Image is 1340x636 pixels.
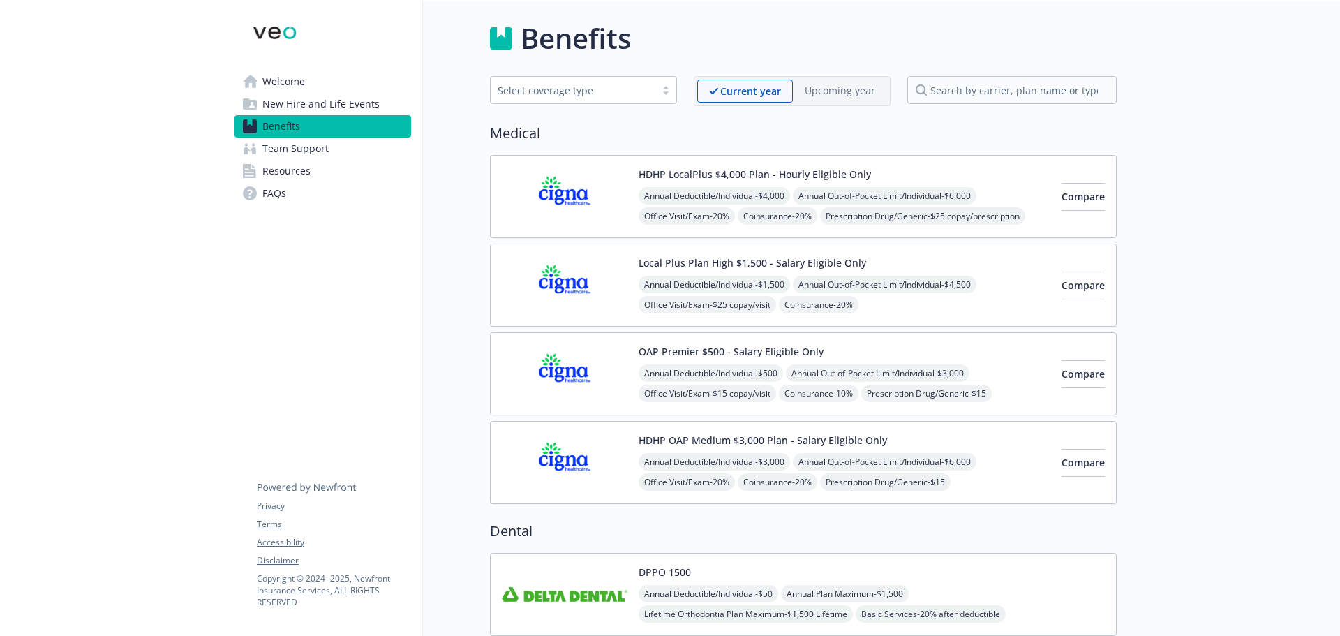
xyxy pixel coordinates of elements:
[490,521,1117,542] h2: Dental
[502,256,627,315] img: CIGNA carrier logo
[639,187,790,205] span: Annual Deductible/Individual - $4,000
[786,364,969,382] span: Annual Out-of-Pocket Limit/Individual - $3,000
[502,565,627,624] img: Delta Dental Insurance Company carrier logo
[779,296,858,313] span: Coinsurance - 20%
[738,473,817,491] span: Coinsurance - 20%
[639,344,824,359] button: OAP Premier $500 - Salary Eligible Only
[1062,367,1105,380] span: Compare
[1062,272,1105,299] button: Compare
[639,565,691,579] button: DPPO 1500
[257,518,410,531] a: Terms
[262,93,380,115] span: New Hire and Life Events
[639,473,735,491] span: Office Visit/Exam - 20%
[262,71,305,93] span: Welcome
[639,364,783,382] span: Annual Deductible/Individual - $500
[262,182,286,205] span: FAQs
[257,554,410,567] a: Disclaimer
[262,160,311,182] span: Resources
[738,207,817,225] span: Coinsurance - 20%
[856,605,1006,623] span: Basic Services - 20% after deductible
[234,138,411,160] a: Team Support
[805,83,875,98] p: Upcoming year
[781,585,909,602] span: Annual Plan Maximum - $1,500
[1062,279,1105,292] span: Compare
[257,536,410,549] a: Accessibility
[1062,449,1105,477] button: Compare
[234,182,411,205] a: FAQs
[257,572,410,608] p: Copyright © 2024 - 2025 , Newfront Insurance Services, ALL RIGHTS RESERVED
[779,385,858,402] span: Coinsurance - 10%
[793,187,976,205] span: Annual Out-of-Pocket Limit/Individual - $6,000
[639,385,776,402] span: Office Visit/Exam - $15 copay/visit
[639,256,866,270] button: Local Plus Plan High $1,500 - Salary Eligible Only
[234,115,411,138] a: Benefits
[234,160,411,182] a: Resources
[1062,190,1105,203] span: Compare
[793,276,976,293] span: Annual Out-of-Pocket Limit/Individual - $4,500
[639,453,790,471] span: Annual Deductible/Individual - $3,000
[861,385,992,402] span: Prescription Drug/Generic - $15
[639,605,853,623] span: Lifetime Orthodontia Plan Maximum - $1,500 Lifetime
[793,453,976,471] span: Annual Out-of-Pocket Limit/Individual - $6,000
[639,207,735,225] span: Office Visit/Exam - 20%
[639,167,871,182] button: HDHP LocalPlus $4,000 Plan - Hourly Eligible Only
[907,76,1117,104] input: search by carrier, plan name or type
[502,344,627,404] img: CIGNA carrier logo
[639,296,776,313] span: Office Visit/Exam - $25 copay/visit
[639,585,778,602] span: Annual Deductible/Individual - $50
[793,80,887,103] span: Upcoming year
[502,167,627,226] img: CIGNA carrier logo
[639,276,790,293] span: Annual Deductible/Individual - $1,500
[498,83,648,98] div: Select coverage type
[490,123,1117,144] h2: Medical
[257,500,410,512] a: Privacy
[502,433,627,492] img: CIGNA carrier logo
[262,115,300,138] span: Benefits
[1062,183,1105,211] button: Compare
[1062,456,1105,469] span: Compare
[639,433,887,448] button: HDHP OAP Medium $3,000 Plan - Salary Eligible Only
[262,138,329,160] span: Team Support
[720,84,781,98] p: Current year
[820,207,1025,225] span: Prescription Drug/Generic - $25 copay/prescription
[234,71,411,93] a: Welcome
[521,17,631,59] h1: Benefits
[1062,360,1105,388] button: Compare
[820,473,951,491] span: Prescription Drug/Generic - $15
[234,93,411,115] a: New Hire and Life Events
